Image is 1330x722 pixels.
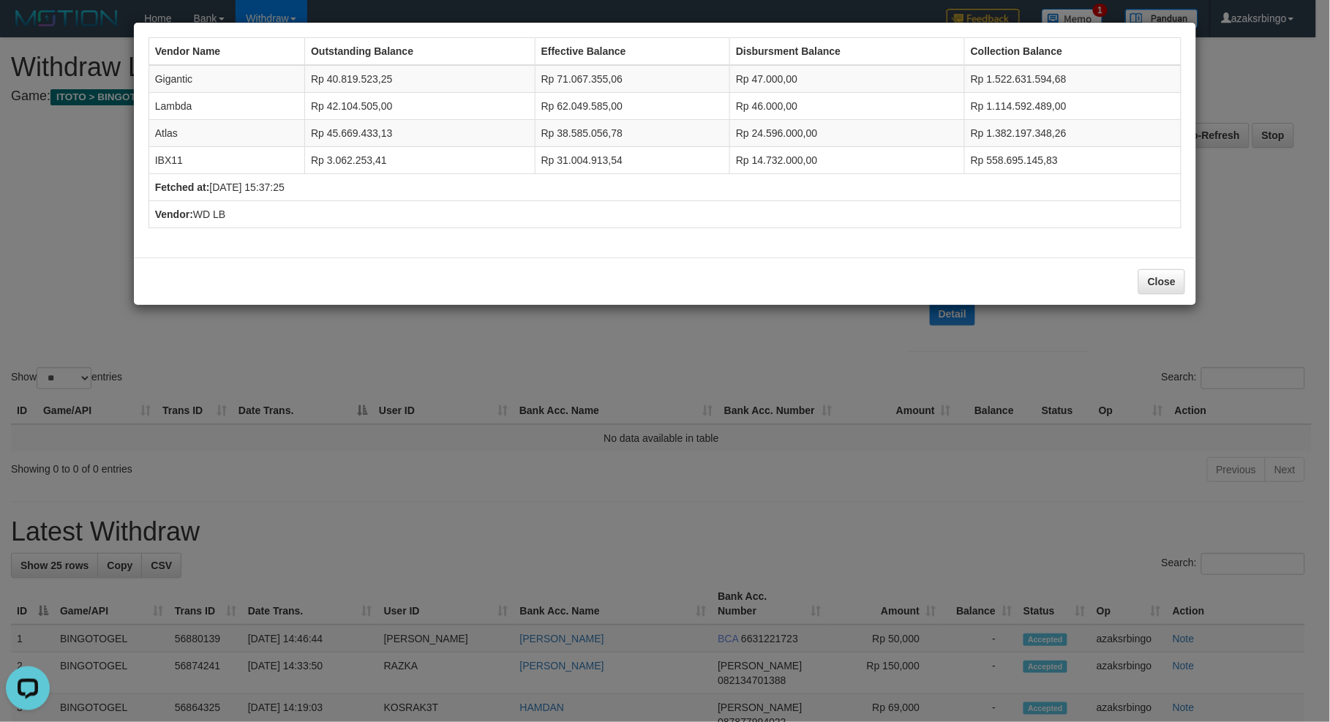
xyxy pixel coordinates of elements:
td: Rp 46.000,00 [730,93,965,120]
td: Rp 47.000,00 [730,65,965,93]
td: Lambda [149,93,304,120]
th: Disbursment Balance [730,38,965,66]
td: Rp 62.049.585,00 [535,93,729,120]
b: Fetched at: [155,181,210,193]
td: Rp 1.114.592.489,00 [965,93,1181,120]
td: Rp 40.819.523,25 [305,65,536,93]
td: Rp 31.004.913,54 [535,147,729,174]
td: Rp 45.669.433,13 [305,120,536,147]
th: Vendor Name [149,38,304,66]
td: Rp 24.596.000,00 [730,120,965,147]
button: Open LiveChat chat widget [6,6,50,50]
td: Rp 3.062.253,41 [305,147,536,174]
td: Rp 42.104.505,00 [305,93,536,120]
th: Collection Balance [965,38,1181,66]
td: WD LB [149,201,1181,228]
td: Rp 38.585.056,78 [535,120,729,147]
th: Effective Balance [535,38,729,66]
td: Atlas [149,120,304,147]
td: Gigantic [149,65,304,93]
td: Rp 1.382.197.348,26 [965,120,1181,147]
td: [DATE] 15:37:25 [149,174,1181,201]
td: IBX11 [149,147,304,174]
th: Outstanding Balance [305,38,536,66]
td: Rp 558.695.145,83 [965,147,1181,174]
td: Rp 1.522.631.594,68 [965,65,1181,93]
td: Rp 14.732.000,00 [730,147,965,174]
td: Rp 71.067.355,06 [535,65,729,93]
b: Vendor: [155,208,193,220]
button: Close [1138,269,1185,294]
